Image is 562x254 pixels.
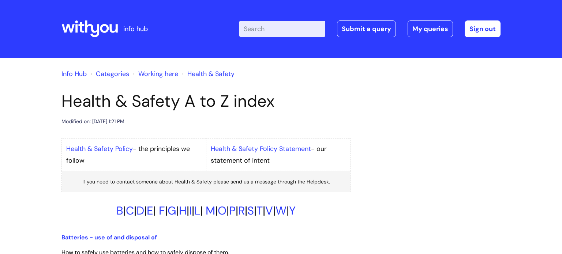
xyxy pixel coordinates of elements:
a: Health & Safety [187,69,235,78]
a: S [247,203,254,218]
a: R [238,203,245,218]
td: - the principles we follow [62,138,206,171]
a: M [206,203,215,218]
a: O [218,203,226,218]
a: Batteries - use of and disposal of [61,234,157,241]
a: W [276,203,286,218]
a: L [194,203,200,218]
a: Sign out [465,20,501,37]
a: E [147,203,153,218]
li: Solution home [89,68,129,80]
a: D [136,203,144,218]
a: Categories [96,69,129,78]
a: Working here [138,69,178,78]
h2: | | | | | | | | | | | | | | | | | [61,204,351,217]
div: Modified on: [DATE] 1:21 PM [61,117,124,126]
li: Working here [131,68,178,80]
a: F [159,203,165,218]
a: P [229,203,236,218]
a: V [265,203,273,218]
td: - our statement of intent [206,138,351,171]
a: Submit a query [337,20,396,37]
a: I [189,203,192,218]
span: If you need to contact someone about Health & Safety please send us a message through the Helpdesk. [82,178,330,185]
a: H [179,203,187,218]
a: Health & Safety Policy Statement [211,144,311,153]
a: T [256,203,263,218]
div: | - [239,20,501,37]
a: Y [289,203,296,218]
a: Info Hub [61,69,87,78]
a: G [168,203,176,218]
input: Search [239,21,325,37]
a: My queries [408,20,453,37]
p: info hub [123,23,148,35]
li: Health & Safety [180,68,235,80]
a: C [126,203,134,218]
a: Health & Safety Policy [66,144,133,153]
h1: Health & Safety A to Z index [61,91,351,111]
a: B [116,203,123,218]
